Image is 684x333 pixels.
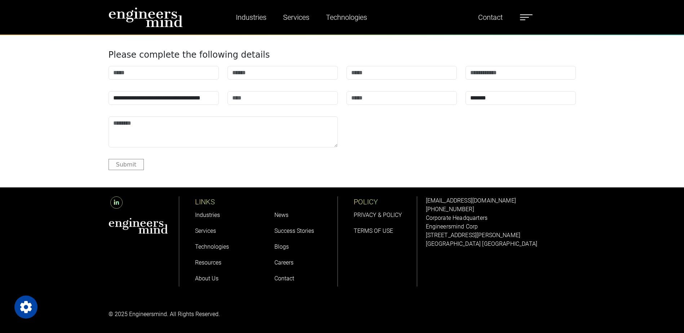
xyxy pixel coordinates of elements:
p: © 2025 Engineersmind. All Rights Reserved. [109,310,338,319]
a: PRIVACY & POLICY [354,212,402,218]
p: LINKS [195,196,259,207]
iframe: reCAPTCHA [347,116,456,145]
a: LinkedIn [109,199,124,206]
p: [GEOGRAPHIC_DATA] [GEOGRAPHIC_DATA] [426,240,576,248]
a: Success Stories [274,227,314,234]
a: Technologies [323,9,370,26]
h4: Please complete the following details [109,50,576,60]
a: About Us [195,275,219,282]
a: News [274,212,288,218]
a: [PHONE_NUMBER] [426,206,474,213]
p: Engineersmind Corp [426,222,576,231]
button: Submit [109,159,144,170]
a: Services [195,227,216,234]
a: Contact [475,9,506,26]
a: Blogs [274,243,289,250]
p: Corporate Headquarters [426,214,576,222]
a: Industries [233,9,269,26]
a: Industries [195,212,220,218]
a: Contact [274,275,294,282]
a: Careers [274,259,294,266]
a: Technologies [195,243,229,250]
a: Services [280,9,312,26]
a: TERMS OF USE [354,227,393,234]
img: logo [109,7,183,27]
img: aws [109,218,168,234]
a: Resources [195,259,221,266]
p: POLICY [354,196,417,207]
a: [EMAIL_ADDRESS][DOMAIN_NAME] [426,197,516,204]
p: [STREET_ADDRESS][PERSON_NAME] [426,231,576,240]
